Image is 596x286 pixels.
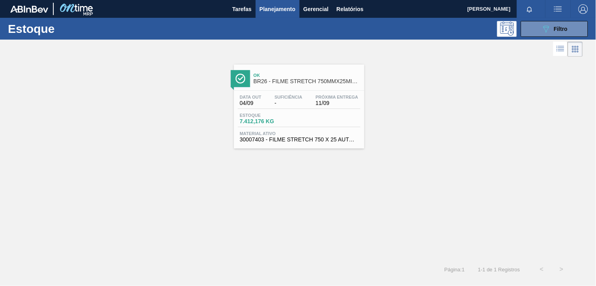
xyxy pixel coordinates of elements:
span: Página : 1 [445,267,465,273]
div: Visão em Cards [568,42,583,57]
span: Relatórios [337,4,364,14]
span: Material ativo [240,131,358,136]
img: Logout [579,4,588,14]
span: BR26 - FILME STRETCH 750MMX25MICRA [254,78,360,84]
span: 1 - 1 de 1 Registros [477,267,520,273]
span: Gerencial [304,4,329,14]
img: Ícone [236,74,245,84]
span: 30007403 - FILME STRETCH 750 X 25 AUTOMATICO [240,137,358,143]
img: userActions [553,4,563,14]
h1: Estoque [8,24,121,33]
button: > [552,259,571,279]
button: Notificações [517,4,542,15]
div: Visão em Lista [553,42,568,57]
img: TNhmsLtSVTkK8tSr43FrP2fwEKptu5GPRR3wAAAABJRU5ErkJggg== [10,6,48,13]
span: 7.412,176 KG [240,118,295,124]
button: Filtro [521,21,588,37]
span: Planejamento [260,4,296,14]
span: Data out [240,95,262,99]
button: < [532,259,552,279]
a: ÍconeOkBR26 - FILME STRETCH 750MMX25MICRAData out04/09Suficiência-Próxima Entrega11/09Estoque7.41... [228,59,368,149]
span: Estoque [240,113,295,118]
div: Pogramando: nenhum usuário selecionado [497,21,517,37]
span: 04/09 [240,100,262,106]
span: Tarefas [232,4,252,14]
span: 11/09 [316,100,358,106]
span: Ok [254,73,360,78]
span: Filtro [554,26,568,32]
span: Próxima Entrega [316,95,358,99]
span: - [275,100,302,106]
span: Suficiência [275,95,302,99]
